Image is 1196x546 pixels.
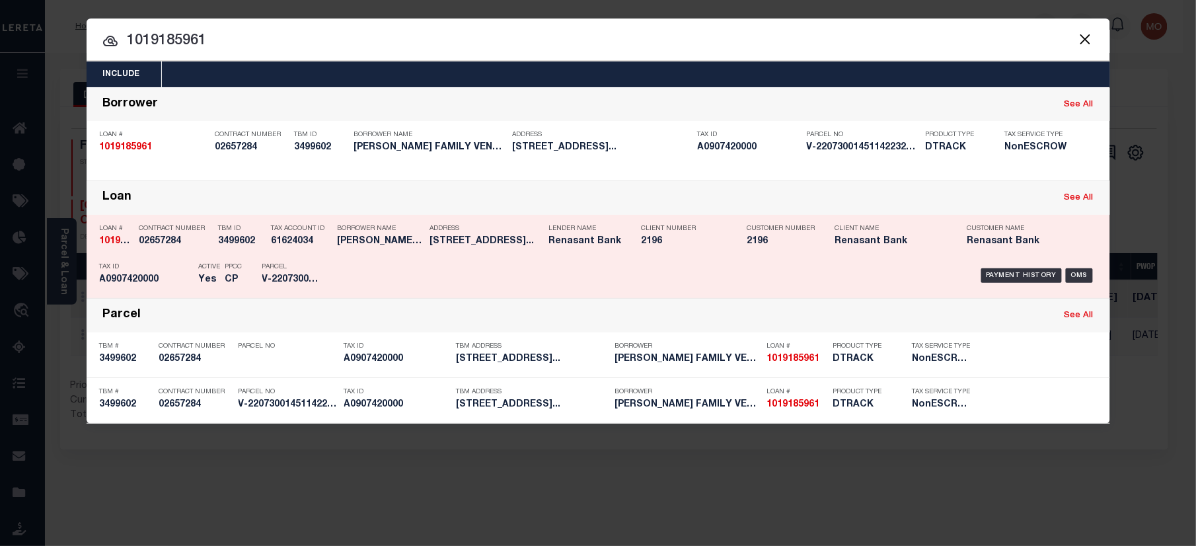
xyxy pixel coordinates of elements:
h5: 2299 US HIGHWAY 92 E PLANT CITY... [430,236,542,247]
h5: 3499602 [100,354,153,365]
h5: NonESCROW [1005,142,1071,153]
p: Tax ID [100,263,192,271]
p: TBM # [100,388,153,396]
h5: NonESCROW [913,354,972,365]
a: See All [1065,100,1094,109]
p: Parcel No [239,342,338,350]
p: Contract Number [159,388,232,396]
p: Tax ID [344,388,450,396]
h5: A0907420000 [344,399,450,410]
div: Parcel [103,308,141,323]
p: TBM Address [457,342,609,350]
h5: WARREN FAMILY VENTURES LL [338,236,424,247]
h5: Renasant Bank [967,236,1080,247]
p: Loan # [100,131,209,139]
h5: DTRACK [833,354,893,365]
p: Product Type [833,342,893,350]
h5: 1019185961 [100,142,209,153]
p: Contract Number [159,342,232,350]
p: Tax Service Type [1005,131,1071,139]
h5: 3499602 [100,399,153,410]
p: TBM Address [457,388,609,396]
h5: 3499602 [295,142,348,153]
h5: CP [225,274,243,286]
h5: 1019185961 [767,399,827,410]
h5: 2196 [642,236,728,247]
p: Product Type [833,388,893,396]
h5: DTRACK [833,399,893,410]
strong: 1019185961 [100,143,153,152]
h5: V-22073001451142232898678 [807,142,919,153]
p: Parcel [262,263,322,271]
h5: A0907420000 [344,354,450,365]
p: TBM ID [219,225,265,233]
h5: 2196 [747,236,813,247]
p: Customer Number [747,225,815,233]
div: Loan [103,190,132,206]
p: Contract Number [139,225,212,233]
p: Lender Name [549,225,622,233]
strong: 1019185961 [767,400,820,409]
p: Tax ID [344,342,450,350]
h5: Yes [199,274,219,286]
p: Tax ID [698,131,800,139]
p: Loan # [767,342,827,350]
p: Borrower Name [338,225,424,233]
h5: Renasant Bank [549,236,622,247]
h5: 2299 US HIGHWAY 92 E PLANT CITY... [457,399,609,410]
p: Borrower [615,342,761,350]
button: Include [87,61,157,87]
h5: 1019185961 [100,236,133,247]
h5: A0907420000 [100,274,192,286]
h5: A0907420000 [698,142,800,153]
h5: 02657284 [215,142,288,153]
p: TBM ID [295,131,348,139]
p: Client Number [642,225,728,233]
h5: 02657284 [159,354,232,365]
p: Active [199,263,221,271]
h5: WARREN FAMILY VENTURES LL [615,399,761,410]
strong: 1019185961 [767,354,820,364]
h5: 02657284 [159,399,232,410]
div: Borrower [103,97,159,112]
p: TBM # [100,342,153,350]
p: Tax Service Type [913,388,972,396]
h5: 2299 US HIGHWAY 92 E PLANT CITY... [457,354,609,365]
button: Close [1077,30,1094,48]
p: Customer Name [967,225,1080,233]
p: Borrower [615,388,761,396]
h5: 02657284 [139,236,212,247]
p: Parcel No [239,388,338,396]
p: Loan # [100,225,133,233]
h5: Renasant Bank [835,236,948,247]
a: See All [1065,311,1094,320]
p: Tax Account ID [272,225,331,233]
a: See All [1065,194,1094,202]
p: Address [430,225,542,233]
h5: 1019185961 [767,354,827,365]
h5: WARREN FAMILY VENTURES LL [354,142,506,153]
h5: DTRACK [926,142,985,153]
p: PPCC [225,263,243,271]
p: Loan # [767,388,827,396]
h5: 3499602 [219,236,265,247]
h5: V-22073001451142232898678 [262,274,322,286]
p: Tax Service Type [913,342,972,350]
h5: 2299 US HIGHWAY 92 E PLANT CITY... [513,142,691,153]
p: Client Name [835,225,948,233]
p: Borrower Name [354,131,506,139]
input: Start typing... [87,30,1110,53]
strong: 1019185961 [100,237,153,246]
h5: V-22073001451142232898678 [239,399,338,410]
div: Payment History [981,268,1063,283]
p: Contract Number [215,131,288,139]
h5: NonESCROW [913,399,972,410]
p: Address [513,131,691,139]
h5: WARREN FAMILY VENTURES LL [615,354,761,365]
h5: 61624034 [272,236,331,247]
div: OMS [1066,268,1093,283]
p: Parcel No [807,131,919,139]
p: Product Type [926,131,985,139]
